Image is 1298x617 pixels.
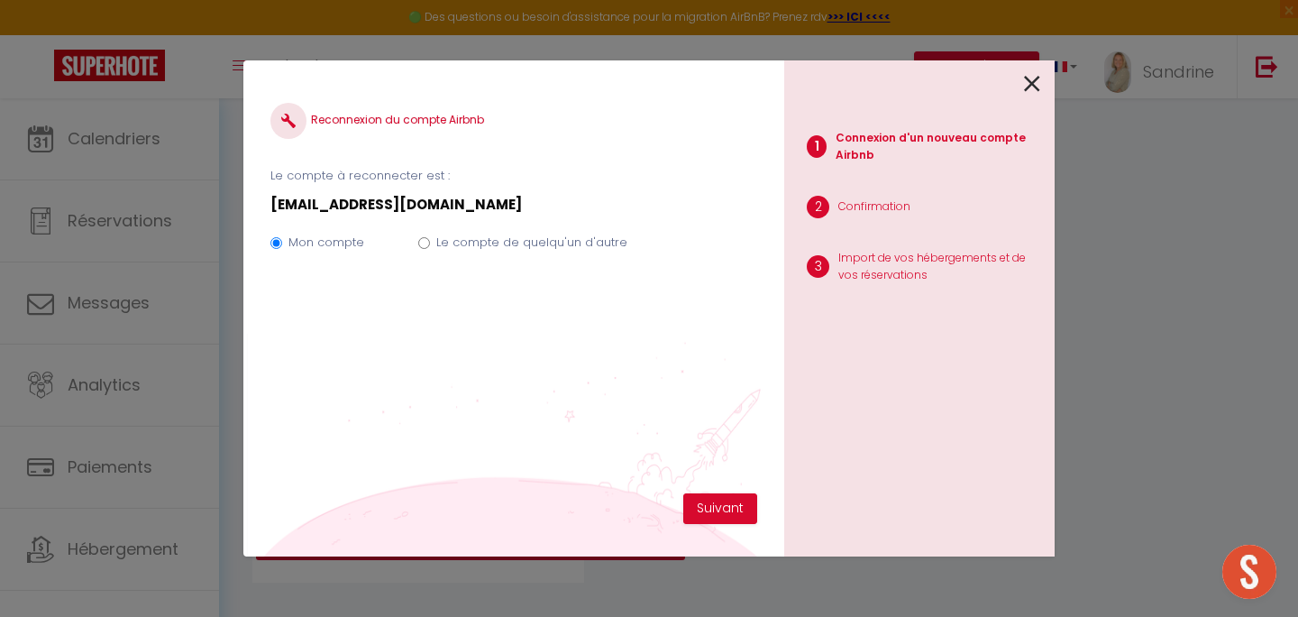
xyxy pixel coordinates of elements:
p: Confirmation [838,198,910,216]
label: Mon compte [288,234,364,252]
span: 2 [807,196,829,218]
p: [EMAIL_ADDRESS][DOMAIN_NAME] [270,194,757,216]
p: Connexion d'un nouveau compte Airbnb [836,130,1040,164]
label: Le compte de quelqu'un d'autre [436,234,627,252]
div: Ouvrir le chat [1222,545,1276,599]
p: Import de vos hébergements et de vos réservations [838,250,1040,284]
button: Suivant [683,493,757,524]
p: Le compte à reconnecter est : [270,167,757,185]
h4: Reconnexion du compte Airbnb [270,103,757,139]
span: 1 [807,135,827,158]
span: 3 [807,255,829,278]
